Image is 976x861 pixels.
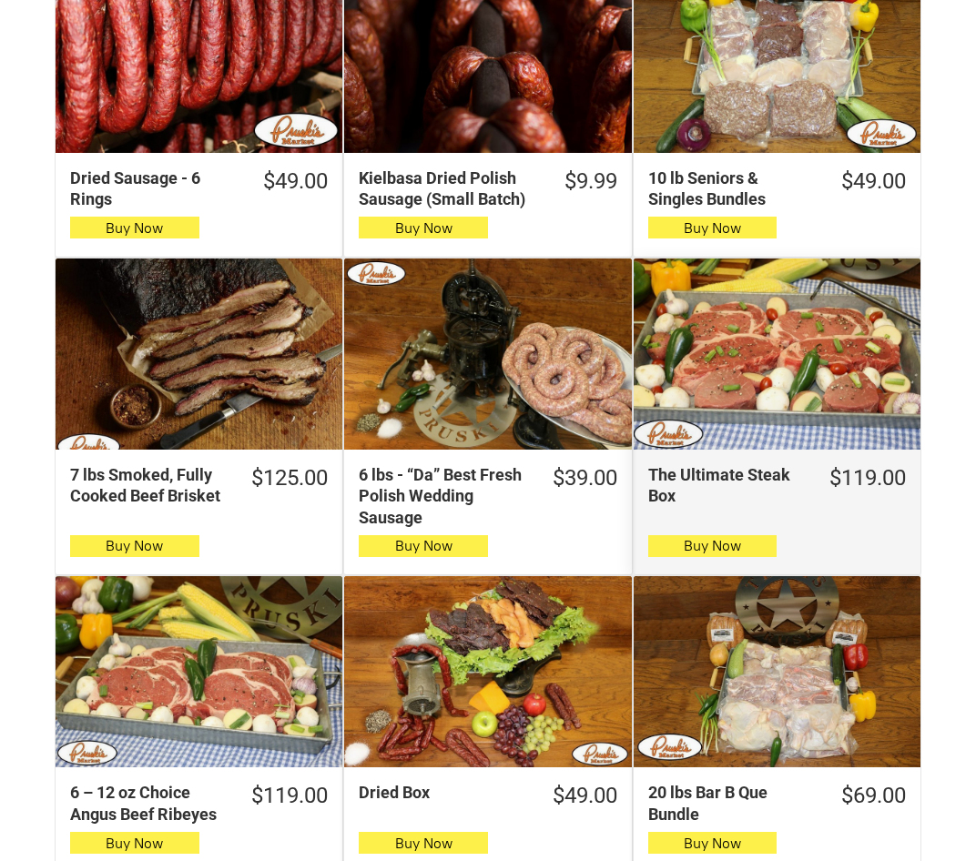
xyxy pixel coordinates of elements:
[344,167,631,210] a: $9.99Kielbasa Dried Polish Sausage (Small Batch)
[841,167,906,196] div: $49.00
[648,832,778,854] button: Buy Now
[251,782,328,810] div: $119.00
[70,535,199,557] button: Buy Now
[56,464,342,507] a: $125.007 lbs Smoked, Fully Cooked Beef Brisket
[344,576,631,767] a: Dried Box
[564,167,617,196] div: $9.99
[684,537,741,554] span: Buy Now
[344,782,631,810] a: $49.00Dried Box
[395,835,452,852] span: Buy Now
[70,217,199,238] button: Buy Now
[648,782,816,825] div: 20 lbs Bar B Que Bundle
[359,782,526,803] div: Dried Box
[359,217,488,238] button: Buy Now
[359,832,488,854] button: Buy Now
[263,167,328,196] div: $49.00
[634,258,920,450] a: The Ultimate Steak Box
[56,258,342,450] a: 7 lbs Smoked, Fully Cooked Beef Brisket
[344,258,631,450] a: 6 lbs - “Da” Best Fresh Polish Wedding Sausage
[648,464,804,507] div: The Ultimate Steak Box
[251,464,328,492] div: $125.00
[648,535,778,557] button: Buy Now
[684,835,741,852] span: Buy Now
[553,464,617,492] div: $39.00
[634,782,920,825] a: $69.0020 lbs Bar B Que Bundle
[70,832,199,854] button: Buy Now
[359,535,488,557] button: Buy Now
[70,167,238,210] div: Dried Sausage - 6 Rings
[829,464,906,492] div: $119.00
[841,782,906,810] div: $69.00
[634,464,920,507] a: $119.00The Ultimate Steak Box
[344,464,631,528] a: $39.006 lbs - “Da” Best Fresh Polish Wedding Sausage
[106,835,163,852] span: Buy Now
[106,219,163,237] span: Buy Now
[634,576,920,767] a: 20 lbs Bar B Que Bundle
[684,219,741,237] span: Buy Now
[359,464,526,528] div: 6 lbs - “Da” Best Fresh Polish Wedding Sausage
[648,217,778,238] button: Buy Now
[106,537,163,554] span: Buy Now
[70,464,226,507] div: 7 lbs Smoked, Fully Cooked Beef Brisket
[56,167,342,210] a: $49.00Dried Sausage - 6 Rings
[359,167,538,210] div: Kielbasa Dried Polish Sausage (Small Batch)
[56,576,342,767] a: 6 – 12 oz Choice Angus Beef Ribeyes
[56,782,342,825] a: $119.006 – 12 oz Choice Angus Beef Ribeyes
[395,537,452,554] span: Buy Now
[648,167,816,210] div: 10 lb Seniors & Singles Bundles
[70,782,226,825] div: 6 – 12 oz Choice Angus Beef Ribeyes
[634,167,920,210] a: $49.0010 lb Seniors & Singles Bundles
[395,219,452,237] span: Buy Now
[553,782,617,810] div: $49.00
